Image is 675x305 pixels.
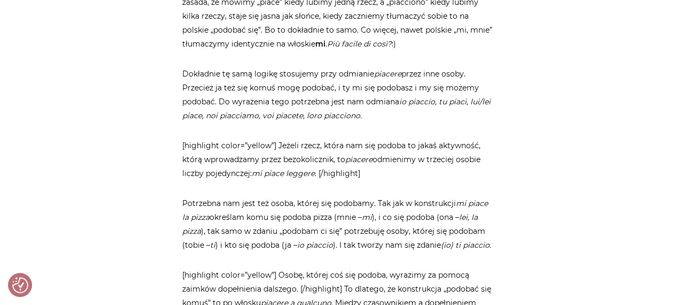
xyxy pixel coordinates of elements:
[183,199,488,222] em: mi piace la pizza
[183,212,478,236] em: lei, la pizza
[183,139,493,180] p: [highlight color=”yellow”] Jeżeli rzecz, która nam się podoba to jakaś aktywność, którą wprowadza...
[183,67,493,123] p: Dokładnie tę samą logikę stosujemy przy odmianie przez inne osoby. Przecież ja też się komuś mogę...
[298,240,333,250] em: io piaccio
[252,169,315,178] em: mi piace leggere
[316,39,326,49] strong: mi
[12,277,28,293] button: Preferencje co do zgód
[211,240,216,250] em: ti
[346,155,373,164] em: piacere
[375,69,402,79] em: piacere
[183,97,491,120] em: io piaccio, tu piaci, lui/lei piace, noi piacciamo, voi piacete, loro piacciono.
[183,196,493,252] p: Potrzebna nam jest też osoba, której się podobamy. Tak jak w konstrukcji określam komu się podoba...
[12,277,28,293] img: Revisit consent button
[441,240,490,250] em: (io) ti piaccio
[328,39,392,49] em: Più facile di così?
[362,212,373,222] em: mi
